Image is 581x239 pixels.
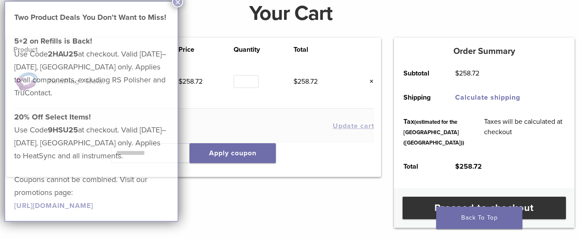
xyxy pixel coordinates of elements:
p: Use Code at checkout. Valid [DATE]–[DATE], [GEOGRAPHIC_DATA] only. Applies to HeatSync and all in... [14,110,169,162]
bdi: 258.72 [294,77,318,86]
bdi: 258.72 [455,69,479,78]
th: Quantity [234,44,294,55]
a: Remove this item [363,76,374,87]
th: Tax [394,110,474,154]
p: Use Code at checkout. Valid [DATE]–[DATE], [GEOGRAPHIC_DATA] only. Applies to all components, exc... [14,35,169,99]
a: Back To Top [436,207,522,229]
bdi: 258.72 [178,77,203,86]
td: Taxes will be calculated at checkout [474,110,575,154]
bdi: 258.72 [455,162,482,171]
span: $ [294,77,297,86]
span: $ [455,162,459,171]
th: Subtotal [394,61,446,85]
span: $ [178,77,182,86]
small: (estimated for the [GEOGRAPHIC_DATA] ([GEOGRAPHIC_DATA])) [403,119,464,146]
th: Price [178,44,234,55]
h5: Order Summary [394,46,575,57]
span: $ [455,69,459,78]
th: Shipping [394,85,446,110]
strong: 20% Off Select Items! [14,112,91,122]
p: Coupons cannot be combined. Visit our promotions page: [14,173,169,212]
button: Update cart [333,123,374,129]
strong: Two Product Deals You Don’t Want to Miss! [14,13,166,22]
a: Calculate shipping [455,93,520,102]
strong: 5+2 on Refills is Back! [14,36,92,46]
th: Total [294,44,349,55]
a: [URL][DOMAIN_NAME] [14,201,93,210]
strong: 2HAU25 [48,49,78,59]
button: Apply coupon [190,143,276,163]
strong: 9HSU25 [48,125,78,135]
a: Proceed to checkout [403,197,566,219]
th: Total [394,154,446,179]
